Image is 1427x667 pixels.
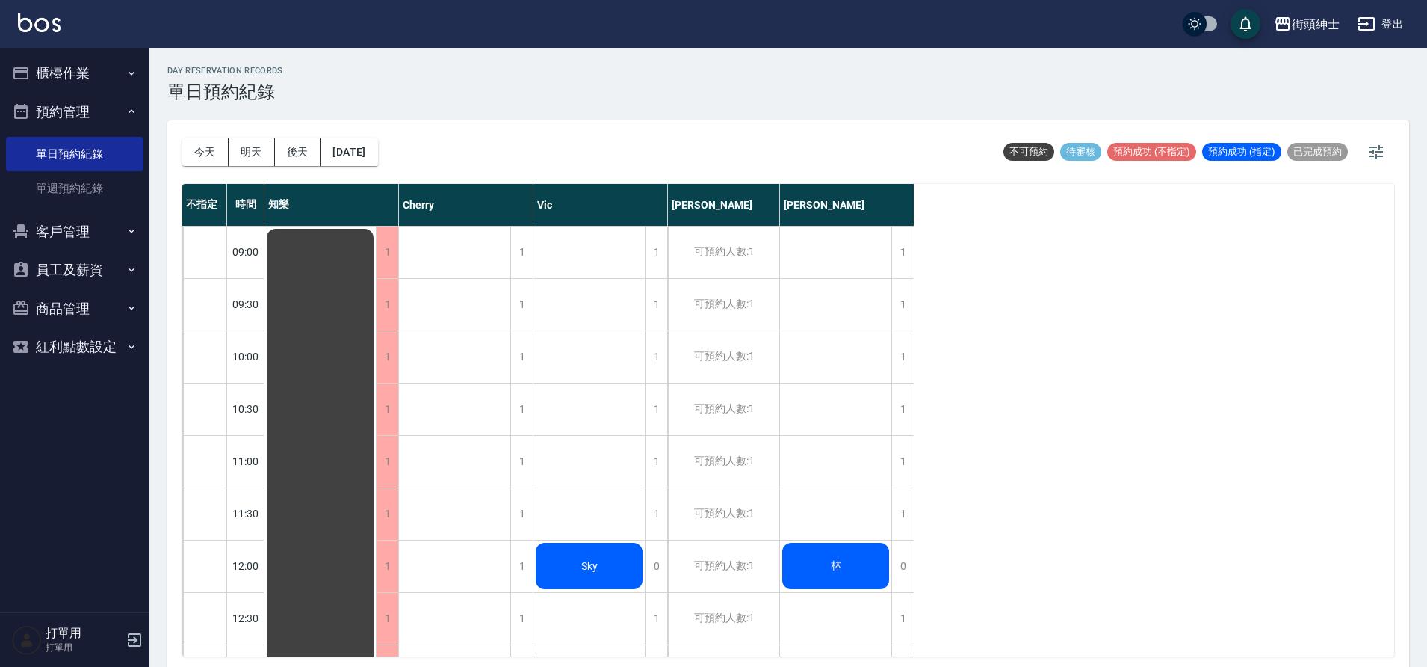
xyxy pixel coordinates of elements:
div: 可預約人數:1 [668,488,779,540]
button: save [1231,9,1260,39]
div: 1 [510,541,533,592]
div: 09:30 [227,278,264,331]
button: 商品管理 [6,289,143,328]
div: 1 [510,488,533,540]
button: 登出 [1352,10,1409,38]
div: 1 [510,384,533,435]
div: 1 [891,331,914,383]
div: 1 [645,436,667,488]
div: 可預約人數:1 [668,227,779,278]
div: 0 [891,541,914,592]
button: [DATE] [321,138,377,166]
button: 後天 [275,138,321,166]
div: 1 [510,436,533,488]
img: Person [12,625,42,655]
div: 10:30 [227,383,264,435]
div: 時間 [227,184,264,226]
img: Logo [18,13,61,32]
div: 可預約人數:1 [668,436,779,488]
span: 林 [828,559,844,573]
div: 1 [891,593,914,645]
div: 可預約人數:1 [668,384,779,435]
button: 客戶管理 [6,212,143,251]
span: 不可預約 [1003,145,1054,159]
button: 預約管理 [6,93,143,132]
div: 1 [510,227,533,278]
h3: 單日預約紀錄 [167,82,283,102]
div: 1 [510,593,533,645]
div: 1 [891,227,914,278]
div: 1 [376,436,398,488]
div: 1 [645,279,667,331]
div: 1 [891,488,914,540]
div: 可預約人數:1 [668,593,779,645]
button: 今天 [182,138,229,166]
div: 不指定 [182,184,227,226]
div: 1 [376,488,398,540]
div: 1 [645,593,667,645]
div: 1 [645,331,667,383]
div: 可預約人數:1 [668,541,779,592]
div: 09:00 [227,226,264,278]
button: 員工及薪資 [6,250,143,289]
div: 知樂 [264,184,399,226]
div: Cherry [399,184,533,226]
div: 1 [891,384,914,435]
button: 紅利點數設定 [6,328,143,366]
span: Sky [578,560,601,572]
h5: 打單用 [46,626,122,641]
div: 1 [376,384,398,435]
div: 可預約人數:1 [668,279,779,331]
div: 10:00 [227,331,264,383]
span: 預約成功 (不指定) [1107,145,1196,159]
div: 可預約人數:1 [668,331,779,383]
div: [PERSON_NAME] [780,184,914,226]
span: 已完成預約 [1287,145,1348,159]
div: 1 [376,227,398,278]
div: 11:30 [227,488,264,540]
button: 明天 [229,138,275,166]
div: [PERSON_NAME] [668,184,780,226]
div: 11:00 [227,435,264,488]
div: 1 [891,279,914,331]
div: 1 [645,488,667,540]
a: 單日預約紀錄 [6,137,143,171]
div: 0 [645,541,667,592]
button: 街頭紳士 [1268,9,1346,40]
div: 1 [376,541,398,592]
div: 1 [376,331,398,383]
a: 單週預約紀錄 [6,171,143,206]
span: 待審核 [1060,145,1101,159]
div: 12:00 [227,540,264,592]
p: 打單用 [46,641,122,654]
button: 櫃檯作業 [6,54,143,93]
div: 1 [510,331,533,383]
div: 1 [891,436,914,488]
div: 街頭紳士 [1292,15,1340,34]
span: 預約成功 (指定) [1202,145,1281,159]
div: 1 [645,227,667,278]
div: Vic [533,184,668,226]
div: 1 [645,384,667,435]
div: 12:30 [227,592,264,645]
h2: day Reservation records [167,66,283,76]
div: 1 [376,593,398,645]
div: 1 [510,279,533,331]
div: 1 [376,279,398,331]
